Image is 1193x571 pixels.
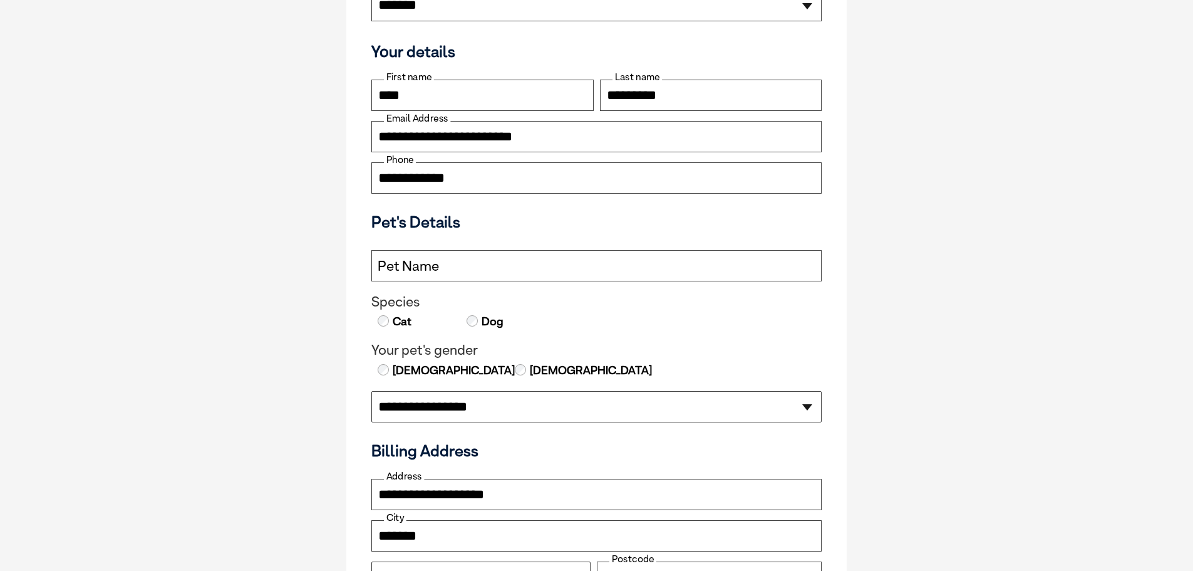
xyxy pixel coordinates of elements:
label: Last name [612,71,662,83]
label: Postcode [609,553,656,565]
label: Address [384,471,424,482]
label: First name [384,71,434,83]
label: Cat [391,313,411,330]
label: Email Address [384,113,450,124]
label: [DEMOGRAPHIC_DATA] [391,362,515,379]
h3: Pet's Details [366,212,827,231]
legend: Your pet's gender [371,342,822,359]
h3: Billing Address [371,441,822,460]
legend: Species [371,294,822,310]
label: Phone [384,154,416,165]
h3: Your details [371,42,822,61]
label: Dog [480,313,504,330]
label: [DEMOGRAPHIC_DATA] [529,362,652,379]
label: City [384,512,406,523]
